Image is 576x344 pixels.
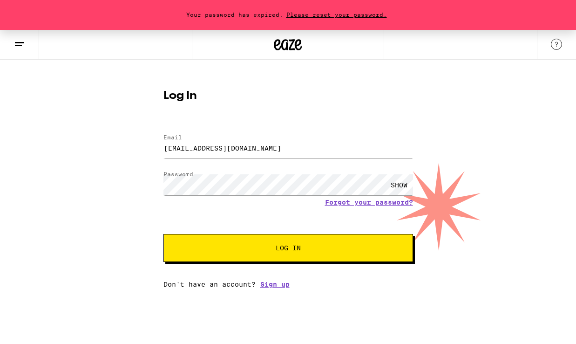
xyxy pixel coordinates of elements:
span: Your password has expired. [186,12,283,18]
div: SHOW [385,174,413,195]
div: Don't have an account? [163,281,413,288]
span: Log In [276,245,301,251]
a: Forgot your password? [325,199,413,206]
label: Email [163,134,182,140]
span: Please reset your password. [283,12,390,18]
button: Log In [163,234,413,262]
label: Password [163,171,193,177]
input: Email [163,138,413,158]
span: Hi. Need any help? [6,7,67,14]
a: Sign up [260,281,290,288]
h1: Log In [163,90,413,102]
